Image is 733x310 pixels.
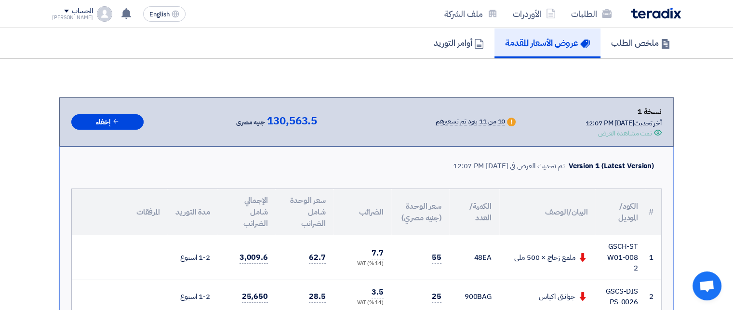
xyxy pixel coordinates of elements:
span: English [149,11,170,18]
div: (14 %) VAT [341,260,384,268]
a: ملف الشركة [437,2,505,25]
div: أخر تحديث [DATE] 12:07 PM [585,118,662,128]
span: 3,009.6 [240,252,268,264]
span: 28.5 [309,291,326,303]
div: Version 1 (Latest Version) [569,161,654,172]
div: [PERSON_NAME] [52,15,93,20]
span: 62.7 [309,252,326,264]
th: مدة التوريد [168,189,218,235]
div: تم تحديث العرض في [DATE] 12:07 PM [453,161,565,172]
img: Teradix logo [631,8,681,19]
span: 900 [465,291,478,302]
a: ملخص الطلب [600,27,681,58]
div: ملمع زجاج × 500 ملى [507,252,588,263]
span: 7.7 [372,247,384,259]
span: 55 [432,252,441,264]
div: تمت مشاهدة العرض [598,128,652,138]
button: إخفاء [71,114,144,130]
a: أوامر التوريد [423,27,494,58]
span: 3.5 [372,286,384,298]
span: 25,650 [242,291,268,303]
div: نسخة 1 [585,106,662,118]
th: # [646,189,661,235]
div: الحساب [72,7,93,15]
th: سعر الوحدة شامل الضرائب [276,189,333,235]
th: البيان/الوصف [499,189,596,235]
span: 130,563.5 [267,115,317,127]
th: الضرائب [333,189,391,235]
span: 48 [474,252,482,263]
a: الطلبات [563,2,619,25]
img: profile_test.png [97,6,112,22]
span: جنيه مصري [236,117,265,128]
th: الإجمالي شامل الضرائب [218,189,276,235]
h5: ملخص الطلب [611,37,670,48]
a: عروض الأسعار المقدمة [494,27,600,58]
th: المرفقات [72,189,168,235]
h5: أوامر التوريد [434,37,484,48]
td: 1-2 اسبوع [168,235,218,280]
h5: عروض الأسعار المقدمة [505,37,590,48]
button: English [143,6,186,22]
a: الأوردرات [505,2,563,25]
td: GSCH-STW01-0082 [596,235,646,280]
th: الكود/الموديل [596,189,646,235]
span: 25 [432,291,441,303]
div: (14 %) VAT [341,299,384,307]
a: Open chat [693,271,721,300]
th: سعر الوحدة (جنيه مصري) [391,189,449,235]
div: جوانتى اكياس [507,291,588,302]
div: 10 من 11 بنود تم تسعيرهم [436,118,506,126]
th: الكمية/العدد [449,189,499,235]
td: 1 [646,235,661,280]
td: EA [449,235,499,280]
